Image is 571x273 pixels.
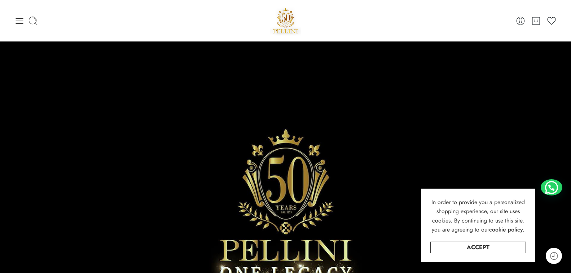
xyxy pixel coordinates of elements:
span: In order to provide you a personalized shopping experience, our site uses cookies. By continuing ... [431,198,525,234]
img: Pellini [270,5,301,36]
a: Cart [531,16,541,26]
a: Accept [430,242,526,253]
a: Wishlist [546,16,557,26]
a: cookie policy. [489,225,524,234]
a: Login / Register [515,16,526,26]
a: Pellini - [270,5,301,36]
